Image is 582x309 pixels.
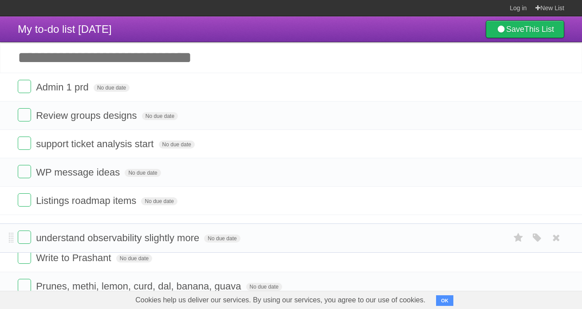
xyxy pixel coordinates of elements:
span: No due date [204,235,240,243]
span: No due date [141,197,177,205]
label: Done [18,250,31,264]
b: This List [524,25,554,34]
label: Done [18,137,31,150]
span: No due date [125,169,161,177]
span: No due date [116,254,152,262]
span: WP message ideas [36,167,122,178]
span: support ticket analysis start [36,138,156,149]
span: No due date [142,112,178,120]
a: SaveThis List [486,20,564,38]
span: Prunes, methi, lemon, curd, dal, banana, guava [36,281,243,292]
label: Done [18,165,31,178]
label: Done [18,231,31,244]
span: understand observability slightly more [36,232,201,243]
span: Cookies help us deliver our services. By using our services, you agree to our use of cookies. [126,291,434,309]
span: Review groups designs [36,110,139,121]
span: No due date [94,84,130,92]
span: My to-do list [DATE] [18,23,112,35]
label: Star task [510,231,527,245]
span: Admin 1 prd [36,82,91,93]
label: Done [18,279,31,292]
span: No due date [159,141,195,149]
button: OK [436,295,453,306]
span: Listings roadmap items [36,195,138,206]
span: No due date [246,283,282,291]
label: Done [18,193,31,207]
label: Done [18,80,31,93]
label: Done [18,108,31,121]
span: Write to Prashant [36,252,114,263]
